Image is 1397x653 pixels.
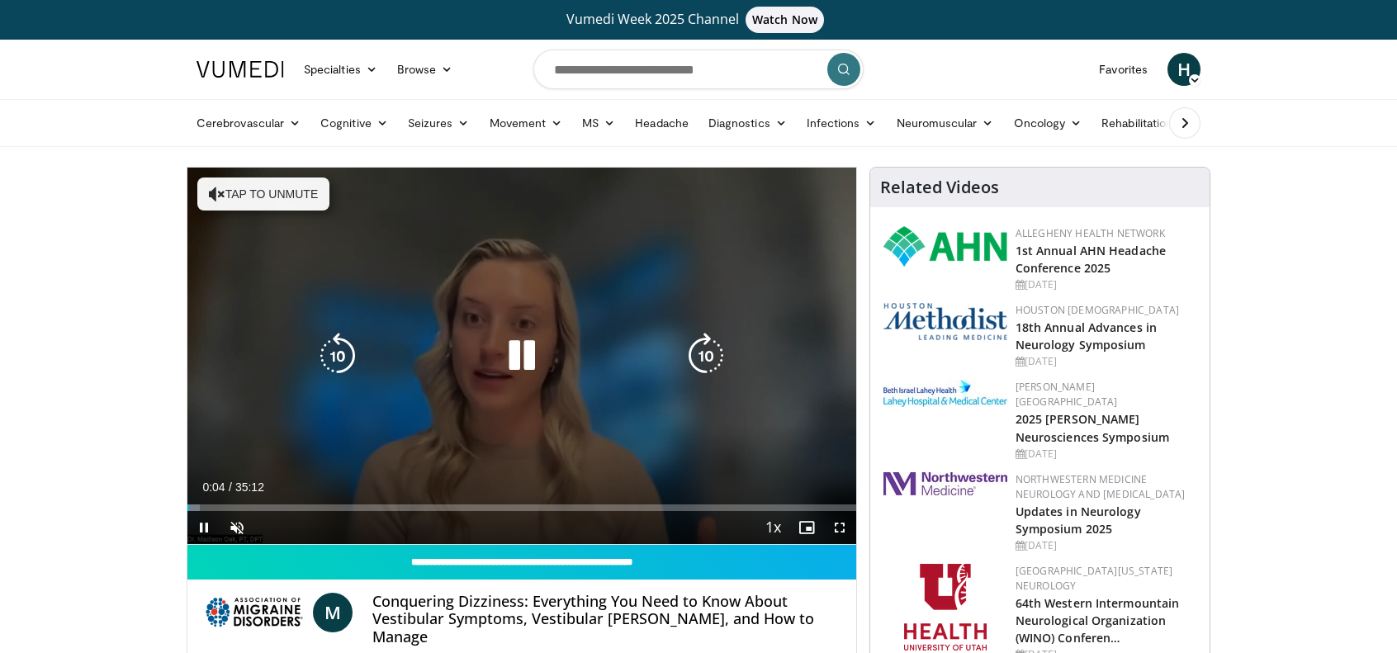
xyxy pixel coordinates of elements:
button: Enable picture-in-picture mode [790,511,823,544]
img: e7977282-282c-4444-820d-7cc2733560fd.jpg.150x105_q85_autocrop_double_scale_upscale_version-0.2.jpg [883,380,1007,407]
a: H [1167,53,1200,86]
img: Association of Migraine Disorders [201,593,306,632]
img: VuMedi Logo [197,61,284,78]
span: 35:12 [235,480,264,494]
div: [DATE] [1016,354,1196,369]
a: 18th Annual Advances in Neurology Symposium [1016,319,1157,353]
a: Browse [387,53,463,86]
video-js: Video Player [187,168,856,545]
a: Movement [480,106,573,140]
a: Diagnostics [698,106,797,140]
a: Cerebrovascular [187,106,310,140]
button: Playback Rate [757,511,790,544]
a: MS [572,106,625,140]
a: [PERSON_NAME][GEOGRAPHIC_DATA] [1016,380,1118,409]
a: Seizures [398,106,480,140]
a: Favorites [1089,53,1158,86]
h4: Related Videos [880,177,999,197]
div: Progress Bar [187,504,856,511]
img: 5e4488cc-e109-4a4e-9fd9-73bb9237ee91.png.150x105_q85_autocrop_double_scale_upscale_version-0.2.png [883,303,1007,340]
a: Vumedi Week 2025 ChannelWatch Now [199,7,1198,33]
a: M [313,593,353,632]
a: Houston [DEMOGRAPHIC_DATA] [1016,303,1179,317]
div: [DATE] [1016,277,1196,292]
div: [DATE] [1016,447,1196,461]
a: Northwestern Medicine Neurology and [MEDICAL_DATA] [1016,472,1186,501]
a: Specialties [294,53,387,86]
img: f6362829-b0a3-407d-a044-59546adfd345.png.150x105_q85_autocrop_double_scale_upscale_version-0.2.png [904,564,987,651]
span: 0:04 [202,480,225,494]
a: [GEOGRAPHIC_DATA][US_STATE] Neurology [1016,564,1173,593]
button: Pause [187,511,220,544]
button: Fullscreen [823,511,856,544]
a: Neuromuscular [887,106,1004,140]
a: Rehabilitation [1092,106,1182,140]
img: 2a462fb6-9365-492a-ac79-3166a6f924d8.png.150x105_q85_autocrop_double_scale_upscale_version-0.2.jpg [883,472,1007,495]
button: Tap to unmute [197,177,329,211]
img: 628ffacf-ddeb-4409-8647-b4d1102df243.png.150x105_q85_autocrop_double_scale_upscale_version-0.2.png [883,226,1007,267]
a: 1st Annual AHN Headache Conference 2025 [1016,243,1166,276]
div: [DATE] [1016,538,1196,553]
a: Updates in Neurology Symposium 2025 [1016,504,1141,537]
a: Headache [625,106,698,140]
a: 64th Western Intermountain Neurological Organization (WINO) Conferen… [1016,595,1180,646]
span: / [229,480,232,494]
a: Cognitive [310,106,398,140]
a: Oncology [1004,106,1092,140]
span: Vumedi Week 2025 Channel [566,10,831,28]
button: Unmute [220,511,253,544]
a: Allegheny Health Network [1016,226,1165,240]
a: 2025 [PERSON_NAME] Neurosciences Symposium [1016,411,1169,444]
span: Watch Now [746,7,824,33]
h4: Conquering Dizziness: Everything You Need to Know About Vestibular Symptoms, Vestibular [PERSON_N... [372,593,843,646]
a: Infections [797,106,887,140]
input: Search topics, interventions [533,50,864,89]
